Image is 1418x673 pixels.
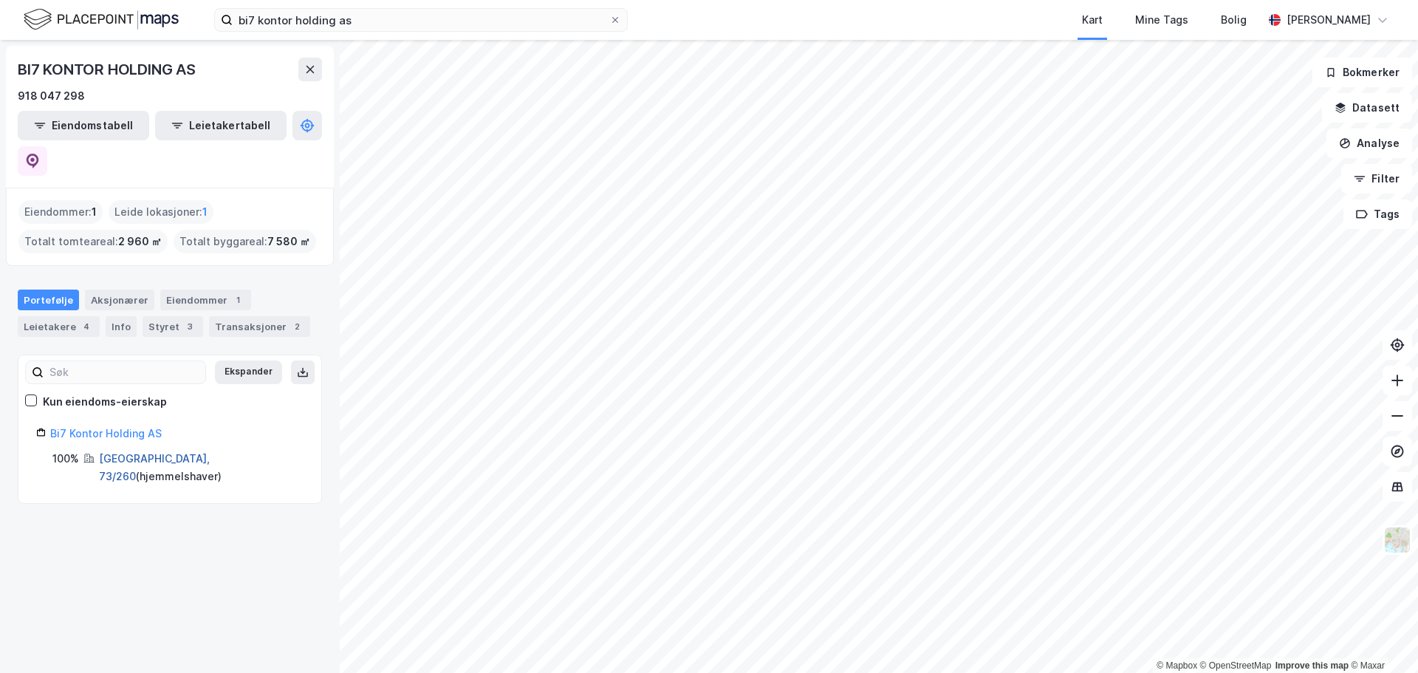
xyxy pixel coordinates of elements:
[1343,199,1412,229] button: Tags
[18,58,199,81] div: BI7 KONTOR HOLDING AS
[1135,11,1188,29] div: Mine Tags
[1344,602,1418,673] div: Kontrollprogram for chat
[18,230,168,253] div: Totalt tomteareal :
[18,111,149,140] button: Eiendomstabell
[267,233,310,250] span: 7 580 ㎡
[182,319,197,334] div: 3
[109,200,213,224] div: Leide lokasjoner :
[18,316,100,337] div: Leietakere
[85,290,154,310] div: Aksjonærer
[143,316,203,337] div: Styret
[1200,660,1272,671] a: OpenStreetMap
[99,452,210,482] a: [GEOGRAPHIC_DATA], 73/260
[18,290,79,310] div: Portefølje
[79,319,94,334] div: 4
[1322,93,1412,123] button: Datasett
[1341,164,1412,194] button: Filter
[209,316,310,337] div: Transaksjoner
[52,450,79,468] div: 100%
[18,87,85,105] div: 918 047 298
[92,203,97,221] span: 1
[99,450,304,485] div: ( hjemmelshaver )
[50,427,162,440] a: Bi7 Kontor Holding AS
[18,200,103,224] div: Eiendommer :
[1344,602,1418,673] iframe: Chat Widget
[1326,129,1412,158] button: Analyse
[106,316,137,337] div: Info
[1157,660,1197,671] a: Mapbox
[1383,526,1411,554] img: Z
[1082,11,1103,29] div: Kart
[118,233,162,250] span: 2 960 ㎡
[230,293,245,307] div: 1
[290,319,304,334] div: 2
[43,393,167,411] div: Kun eiendoms-eierskap
[1312,58,1412,87] button: Bokmerker
[44,361,205,383] input: Søk
[174,230,316,253] div: Totalt byggareal :
[233,9,609,31] input: Søk på adresse, matrikkel, gårdeiere, leietakere eller personer
[155,111,287,140] button: Leietakertabell
[24,7,179,33] img: logo.f888ab2527a4732fd821a326f86c7f29.svg
[1275,660,1349,671] a: Improve this map
[215,361,282,384] button: Ekspander
[1221,11,1247,29] div: Bolig
[202,203,208,221] span: 1
[1287,11,1371,29] div: [PERSON_NAME]
[160,290,251,310] div: Eiendommer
